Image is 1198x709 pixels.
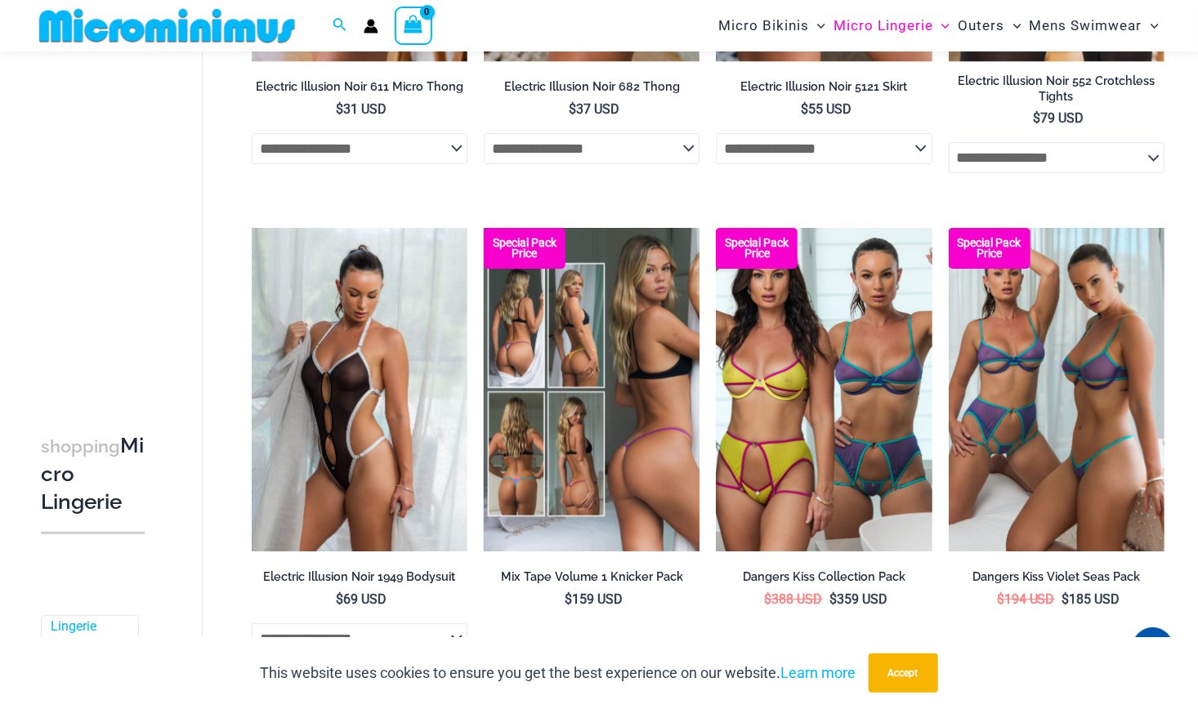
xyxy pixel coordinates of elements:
a: Electric Illusion Noir 682 Thong [484,79,700,100]
a: Lingerie Thongs [51,618,126,653]
span: shopping [41,436,120,457]
p: This website uses cookies to ensure you get the best experience on our website. [261,661,856,685]
h2: Electric Illusion Noir 1949 Bodysuit [252,569,467,585]
span: Menu Toggle [1142,5,1159,47]
a: Electric Illusion Noir 1949 Bodysuit 03Electric Illusion Noir 1949 Bodysuit 04Electric Illusion N... [252,228,467,551]
h2: Dangers Kiss Violet Seas Pack [949,569,1164,585]
span: $ [1062,591,1070,607]
bdi: 194 USD [997,591,1055,607]
img: MM SHOP LOGO FLAT [33,7,302,44]
span: $ [765,591,772,607]
h2: Electric Illusion Noir 611 Micro Thong [252,79,467,95]
a: Electric Illusion Noir 552 Crotchless Tights [949,74,1164,110]
bdi: 159 USD [565,591,623,607]
a: Learn more [781,664,856,681]
span: $ [337,101,344,117]
a: Search icon link [333,16,347,36]
a: Micro BikinisMenu ToggleMenu Toggle [714,5,829,47]
iframe: TrustedSite Certified [41,55,188,381]
span: $ [1033,110,1040,126]
h2: Electric Illusion Noir 5121 Skirt [716,79,932,95]
bdi: 31 USD [337,101,387,117]
a: Dangers kiss Collection Pack Dangers Kiss Solar Flair 1060 Bra 611 Micro 1760 Garter 03Dangers Ki... [716,228,932,551]
button: Accept [869,653,938,693]
span: Mens Swimwear [1030,5,1142,47]
a: Electric Illusion Noir 5121 Skirt [716,79,932,100]
a: Electric Illusion Noir 611 Micro Thong [252,79,467,100]
a: Micro LingerieMenu ToggleMenu Toggle [829,5,954,47]
h3: Micro Lingerie [41,432,145,515]
span: Menu Toggle [809,5,825,47]
span: $ [997,591,1004,607]
a: View Shopping Cart, empty [395,7,432,44]
span: Menu Toggle [1005,5,1021,47]
a: Dangers kiss Violet Seas Pack Dangers Kiss Violet Seas 1060 Bra 611 Micro 04Dangers Kiss Violet S... [949,228,1164,551]
h2: Electric Illusion Noir 552 Crotchless Tights [949,74,1164,104]
a: Mix Tape Volume 1 Knicker Pack [484,569,700,591]
span: $ [801,101,808,117]
h2: Dangers Kiss Collection Pack [716,569,932,585]
a: Dangers Kiss Violet Seas Pack [949,569,1164,591]
a: Dangers Kiss Collection Pack [716,569,932,591]
span: $ [565,591,572,607]
a: Electric Illusion Noir 1949 Bodysuit [252,569,467,591]
img: Dangers kiss Collection Pack [716,228,932,551]
span: Micro Bikinis [718,5,809,47]
span: $ [830,591,838,607]
span: Micro Lingerie [834,5,933,47]
a: Mens SwimwearMenu ToggleMenu Toggle [1026,5,1163,47]
bdi: 185 USD [1062,591,1120,607]
h2: Mix Tape Volume 1 Knicker Pack [484,569,700,585]
bdi: 388 USD [765,591,823,607]
span: Menu Toggle [933,5,950,47]
h2: Electric Illusion Noir 682 Thong [484,79,700,95]
bdi: 37 USD [569,101,619,117]
bdi: 79 USD [1033,110,1084,126]
b: Special Pack Price [484,238,565,259]
a: OutersMenu ToggleMenu Toggle [954,5,1026,47]
a: Account icon link [364,19,378,33]
b: Special Pack Price [949,238,1030,259]
b: Special Pack Price [716,238,798,259]
bdi: 69 USD [337,591,387,607]
nav: Site Navigation [712,2,1165,49]
a: Pack F Pack BPack B [484,228,700,551]
span: $ [337,591,344,607]
bdi: 55 USD [801,101,852,117]
span: $ [569,101,576,117]
img: Dangers kiss Violet Seas Pack [949,228,1164,551]
img: Electric Illusion Noir 1949 Bodysuit 03 [252,228,467,551]
img: Pack B [484,228,700,551]
bdi: 359 USD [830,591,888,607]
span: Outers [959,5,1005,47]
